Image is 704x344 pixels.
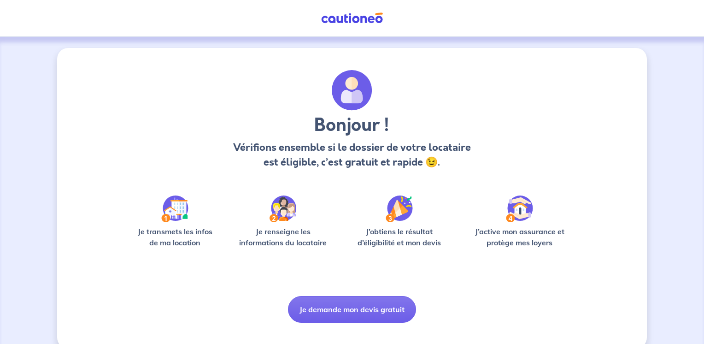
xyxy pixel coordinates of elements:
img: /static/90a569abe86eec82015bcaae536bd8e6/Step-1.svg [161,196,188,222]
img: archivate [332,70,372,111]
p: Vérifions ensemble si le dossier de votre locataire est éligible, c’est gratuit et rapide 😉. [230,140,473,170]
h3: Bonjour ! [230,114,473,136]
img: /static/c0a346edaed446bb123850d2d04ad552/Step-2.svg [270,196,296,222]
p: Je transmets les infos de ma location [131,226,219,248]
img: Cautioneo [317,12,387,24]
img: /static/bfff1cf634d835d9112899e6a3df1a5d/Step-4.svg [506,196,533,222]
button: Je demande mon devis gratuit [288,296,416,323]
p: Je renseigne les informations du locataire [234,226,333,248]
p: J’active mon assurance et protège mes loyers [466,226,573,248]
p: J’obtiens le résultat d’éligibilité et mon devis [347,226,452,248]
img: /static/f3e743aab9439237c3e2196e4328bba9/Step-3.svg [386,196,413,222]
